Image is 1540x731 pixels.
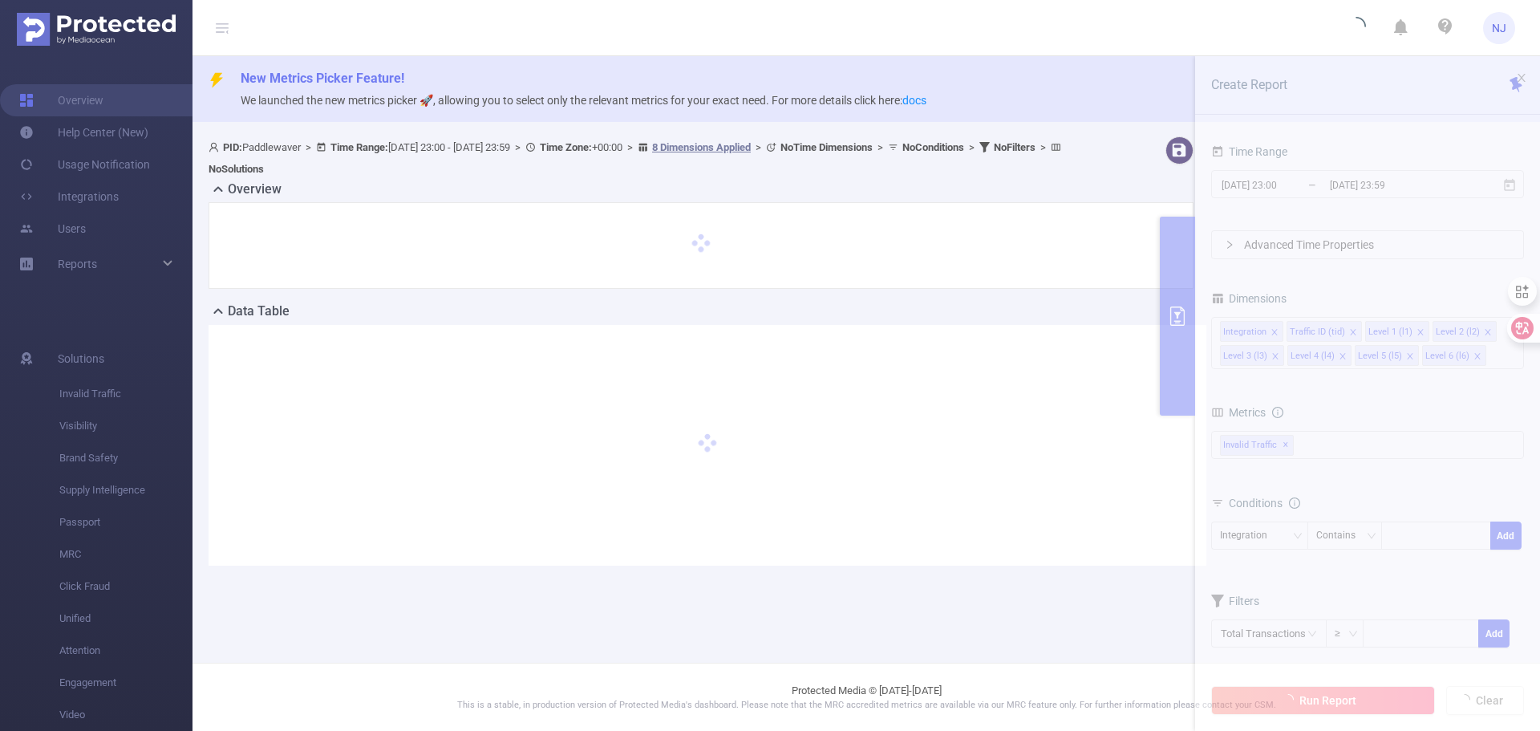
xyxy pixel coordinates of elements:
footer: Protected Media © [DATE]-[DATE] [192,663,1540,731]
b: Time Zone: [540,141,592,153]
span: Reports [58,258,97,270]
span: MRC [59,538,192,571]
a: Usage Notification [19,148,150,181]
h2: Data Table [228,302,290,321]
span: Engagement [59,667,192,699]
span: > [873,141,888,153]
a: Integrations [19,181,119,213]
u: 8 Dimensions Applied [652,141,751,153]
h2: Overview [228,180,282,199]
b: PID: [223,141,242,153]
span: Click Fraud [59,571,192,603]
span: Unified [59,603,192,635]
p: This is a stable, in production version of Protected Media's dashboard. Please note that the MRC ... [233,699,1500,713]
b: Time Range: [330,141,388,153]
b: No Time Dimensions [780,141,873,153]
a: Reports [58,248,97,280]
span: Invalid Traffic [59,378,192,410]
span: > [964,141,979,153]
a: Users [19,213,86,245]
button: icon: close [1516,69,1527,87]
span: NJ [1492,12,1506,44]
span: > [510,141,525,153]
a: Help Center (New) [19,116,148,148]
b: No Conditions [902,141,964,153]
span: Paddlewaver [DATE] 23:00 - [DATE] 23:59 +00:00 [209,141,1065,175]
a: docs [902,94,926,107]
span: Supply Intelligence [59,474,192,506]
span: > [301,141,316,153]
i: icon: user [209,142,223,152]
b: No Filters [994,141,1035,153]
span: Attention [59,635,192,667]
span: Solutions [58,343,104,375]
i: icon: loading [1347,17,1366,39]
span: > [1035,141,1051,153]
i: icon: thunderbolt [209,72,225,88]
span: > [622,141,638,153]
img: Protected Media [17,13,176,46]
span: We launched the new metrics picker 🚀, allowing you to select only the relevant metrics for your e... [241,94,926,107]
span: Passport [59,506,192,538]
span: New Metrics Picker Feature! [241,71,404,86]
span: Visibility [59,410,192,442]
span: Video [59,699,192,731]
span: Brand Safety [59,442,192,474]
i: icon: close [1516,72,1527,83]
b: No Solutions [209,163,264,175]
span: > [751,141,766,153]
a: Overview [19,84,103,116]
